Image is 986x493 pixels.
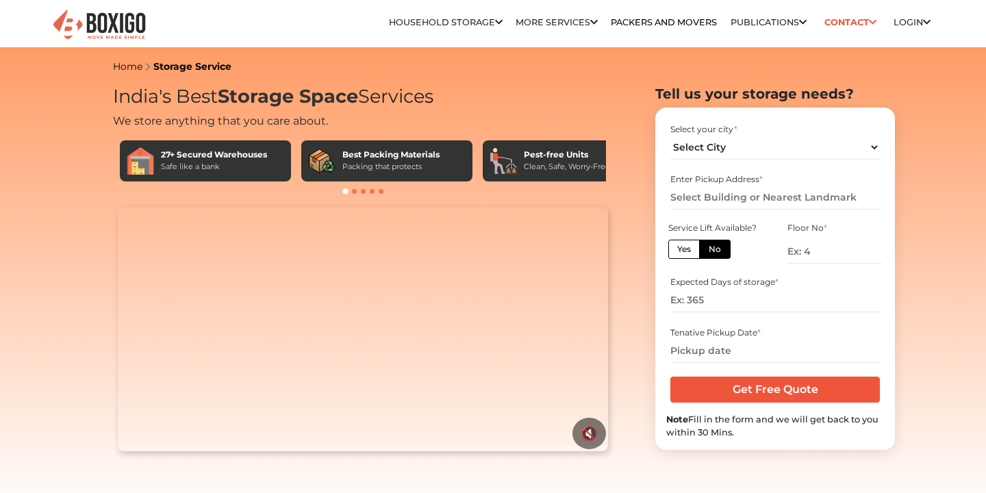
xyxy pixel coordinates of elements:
a: Household Storage [389,17,503,27]
div: Floor No [787,222,882,234]
a: More services [516,17,598,27]
b: Note [666,414,688,425]
img: Pest-free Units [490,147,517,175]
label: No [699,240,731,259]
input: Pickup date [670,339,879,363]
a: Login [894,17,931,27]
span: We store anything that you care about. [113,114,328,127]
a: Contact [820,12,881,33]
h1: India's Best Services [113,86,613,108]
h2: Tell us your storage needs? [655,86,895,102]
div: Pest-free Units [524,149,610,161]
div: Best Packing Materials [342,149,440,161]
span: Storage Space [218,85,358,108]
a: Home [113,60,142,73]
div: Expected Days of storage [670,276,879,288]
div: 27+ Secured Warehouses [161,149,267,161]
div: Fill in the form and we will get back to you within 30 Mins. [666,413,884,439]
input: Ex: 4 [787,240,882,264]
img: Best Packing Materials [308,147,336,175]
div: Tenative Pickup Date [670,327,879,339]
button: 🔇 [572,418,606,449]
input: Ex: 365 [670,288,879,312]
img: Boxigo [51,8,147,42]
input: Select Building or Nearest Landmark [670,186,879,210]
a: Publications [731,17,807,27]
label: Yes [668,240,700,259]
div: Select your city [670,123,879,136]
div: Clean, Safe, Worry-Free [524,161,610,173]
a: Packers and Movers [611,17,717,27]
div: Service Lift Available? [668,222,763,234]
div: Packing that protects [342,161,440,173]
input: Get Free Quote [670,377,879,403]
div: Enter Pickup Address [670,173,879,186]
div: Safe like a bank [161,161,267,173]
a: Storage Service [153,60,231,73]
img: 27+ Secured Warehouses [127,147,154,175]
video: Your browser does not support the video tag. [118,207,607,452]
